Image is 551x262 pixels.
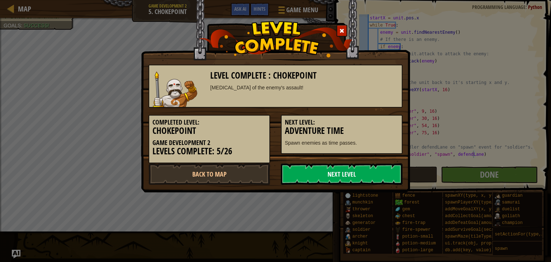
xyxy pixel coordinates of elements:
img: goliath.png [153,71,197,107]
h3: Levels Complete: 5/26 [152,146,266,156]
h5: Next Level: [285,119,399,126]
h3: Level Complete : Chokepoint [210,71,399,80]
img: level_complete.png [199,21,353,57]
h5: Game Development 2 [152,139,266,146]
h3: Adventure Time [285,126,399,136]
a: Back to Map [149,163,270,185]
a: Next Level [281,163,402,185]
p: Spawn enemies as time passes. [285,139,399,146]
h3: Chokepoint [152,126,266,136]
h5: Completed Level: [152,119,266,126]
div: [MEDICAL_DATA] of the enemy's assault! [210,84,399,91]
